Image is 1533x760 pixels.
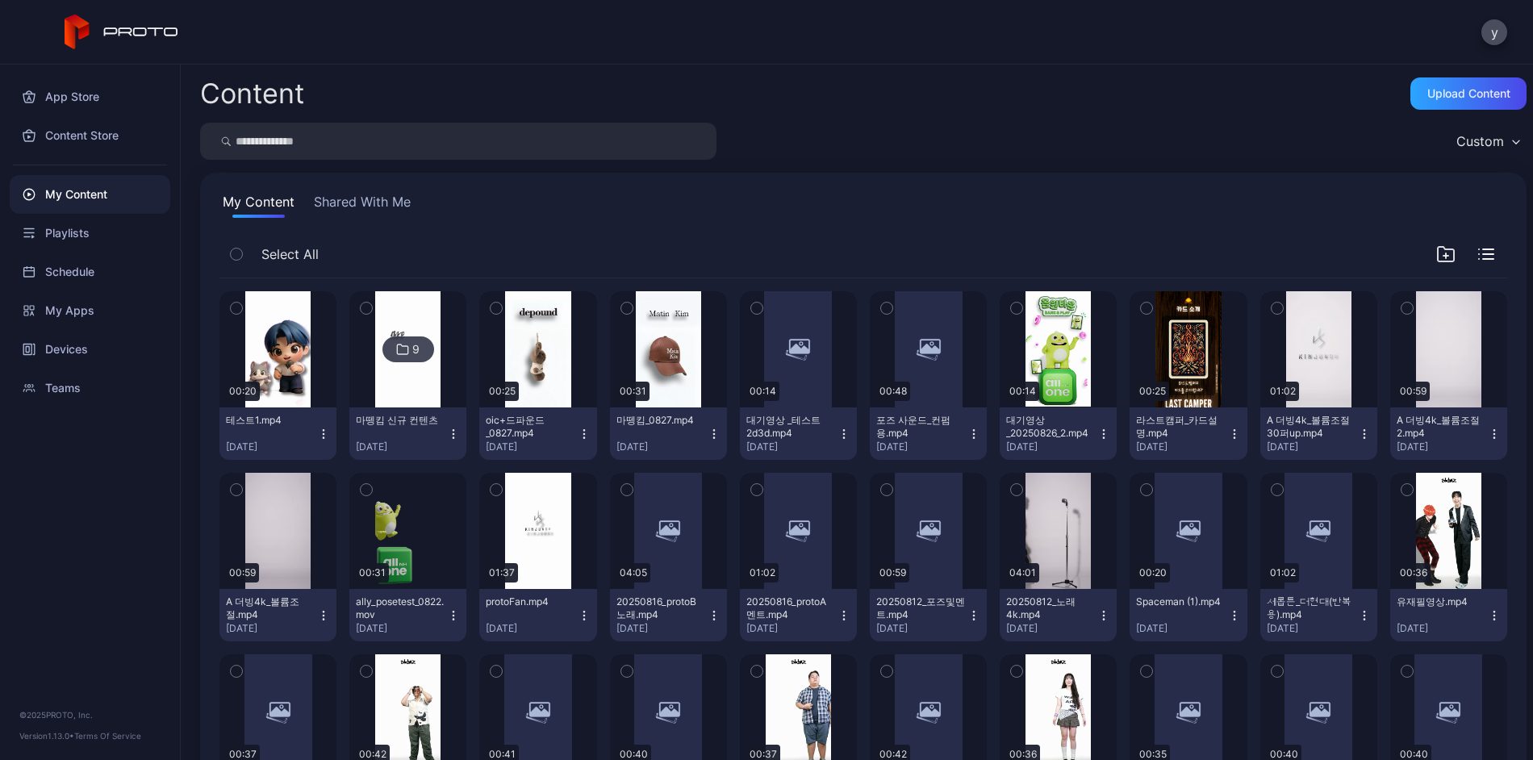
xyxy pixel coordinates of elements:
[870,589,987,641] button: 20250812_포즈및멘트.mp4[DATE]
[10,369,170,407] a: Teams
[200,80,304,107] div: Content
[479,589,596,641] button: protoFan.mp4[DATE]
[1397,595,1485,608] div: 유재필영상.mp4
[610,407,727,460] button: 마뗑킴_0827.mp4[DATE]
[1136,414,1225,440] div: 라스트캠퍼_카드설명.mp4
[746,414,835,440] div: 대기영상 _테스트2d3d.mp4
[1410,77,1527,110] button: Upload Content
[746,441,838,453] div: [DATE]
[1481,19,1507,45] button: y
[10,253,170,291] a: Schedule
[219,192,298,218] button: My Content
[10,77,170,116] a: App Store
[1000,589,1117,641] button: 20250812_노래4k.mp4[DATE]
[1000,407,1117,460] button: 대기영상 _20250826_2.mp4[DATE]
[479,407,596,460] button: oic+드파운드_0827.mp4[DATE]
[1130,589,1247,641] button: Spaceman (1).mp4[DATE]
[356,414,445,427] div: 마뗑킴 신규 컨텐츠
[870,407,987,460] button: 포즈 사운드_컨펌용.mp4[DATE]
[616,622,708,635] div: [DATE]
[486,595,574,608] div: protoFan.mp4
[486,414,574,440] div: oic+드파운드_0827.mp4
[1448,123,1527,160] button: Custom
[226,441,317,453] div: [DATE]
[356,441,447,453] div: [DATE]
[486,622,577,635] div: [DATE]
[876,622,967,635] div: [DATE]
[1397,441,1488,453] div: [DATE]
[1260,407,1377,460] button: A 더빙4k_볼륨조절30퍼up.mp4[DATE]
[74,731,141,741] a: Terms Of Service
[10,291,170,330] a: My Apps
[226,595,315,621] div: A 더빙4k_볼륨조절.mp4
[876,441,967,453] div: [DATE]
[1267,622,1358,635] div: [DATE]
[746,622,838,635] div: [DATE]
[1006,622,1097,635] div: [DATE]
[1006,595,1095,621] div: 20250812_노래4k.mp4
[1397,622,1488,635] div: [DATE]
[1267,441,1358,453] div: [DATE]
[19,708,161,721] div: © 2025 PROTO, Inc.
[616,441,708,453] div: [DATE]
[1136,622,1227,635] div: [DATE]
[1267,595,1355,621] div: 세롭튼_더현대(반복용).mp4
[356,595,445,621] div: ally_posetest_0822.mov
[1267,414,1355,440] div: A 더빙4k_볼륨조절30퍼up.mp4
[219,589,336,641] button: A 더빙4k_볼륨조절.mp4[DATE]
[226,622,317,635] div: [DATE]
[349,407,466,460] button: 마뗑킴 신규 컨텐츠[DATE]
[740,589,857,641] button: 20250816_protoA멘트.mp4[DATE]
[616,595,705,621] div: 20250816_protoB노래.mp4
[10,116,170,155] a: Content Store
[610,589,727,641] button: 20250816_protoB노래.mp4[DATE]
[740,407,857,460] button: 대기영상 _테스트2d3d.mp4[DATE]
[1006,441,1097,453] div: [DATE]
[876,595,965,621] div: 20250812_포즈및멘트.mp4
[616,414,705,427] div: 마뗑킴_0827.mp4
[1427,87,1510,100] div: Upload Content
[356,622,447,635] div: [DATE]
[876,414,965,440] div: 포즈 사운드_컨펌용.mp4
[19,731,74,741] span: Version 1.13.0 •
[1006,414,1095,440] div: 대기영상 _20250826_2.mp4
[412,342,420,357] div: 9
[746,595,835,621] div: 20250816_protoA멘트.mp4
[10,330,170,369] a: Devices
[10,214,170,253] a: Playlists
[1136,595,1225,608] div: Spaceman (1).mp4
[1397,414,1485,440] div: A 더빙4k_볼륨조절2.mp4
[1260,589,1377,641] button: 세롭튼_더현대(반복용).mp4[DATE]
[261,244,319,264] span: Select All
[1130,407,1247,460] button: 라스트캠퍼_카드설명.mp4[DATE]
[311,192,414,218] button: Shared With Me
[226,414,315,427] div: 테스트1.mp4
[1136,441,1227,453] div: [DATE]
[486,441,577,453] div: [DATE]
[1390,407,1507,460] button: A 더빙4k_볼륨조절2.mp4[DATE]
[10,175,170,214] a: My Content
[1390,589,1507,641] button: 유재필영상.mp4[DATE]
[349,589,466,641] button: ally_posetest_0822.mov[DATE]
[1456,133,1504,149] div: Custom
[219,407,336,460] button: 테스트1.mp4[DATE]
